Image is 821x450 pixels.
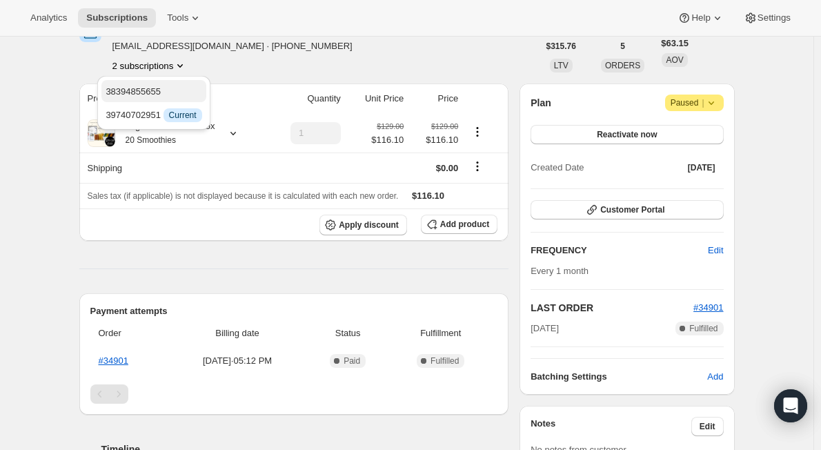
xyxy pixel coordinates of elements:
[693,301,723,315] button: #34901
[600,204,664,215] span: Customer Portal
[319,215,407,235] button: Apply discount
[691,417,724,436] button: Edit
[99,355,128,366] a: #34901
[78,8,156,28] button: Subscriptions
[90,318,168,349] th: Order
[88,191,399,201] span: Sales tax (if applicable) is not displayed because it is calculated with each new order.
[700,421,715,432] span: Edit
[90,384,498,404] nav: Pagination
[436,163,459,173] span: $0.00
[412,133,458,147] span: $116.10
[774,389,807,422] div: Open Intercom Messenger
[22,8,75,28] button: Analytics
[377,122,404,130] small: $129.00
[101,104,206,126] button: 39740702951 InfoCurrent
[735,8,799,28] button: Settings
[344,355,360,366] span: Paid
[408,84,462,114] th: Price
[169,110,197,121] span: Current
[758,12,791,23] span: Settings
[371,133,404,147] span: $116.10
[392,326,489,340] span: Fulfillment
[699,366,731,388] button: Add
[531,125,723,144] button: Reactivate now
[691,12,710,23] span: Help
[605,61,640,70] span: ORDERS
[171,326,304,340] span: Billing date
[661,37,689,50] span: $63.15
[538,37,584,56] button: $315.76
[30,12,67,23] span: Analytics
[412,190,444,201] span: $116.10
[666,55,683,65] span: AOV
[466,159,488,174] button: Shipping actions
[693,302,723,313] a: #34901
[531,301,693,315] h2: LAST ORDER
[531,161,584,175] span: Created Date
[669,8,732,28] button: Help
[106,86,161,97] span: 38394855655
[531,200,723,219] button: Customer Portal
[466,124,488,139] button: Product actions
[171,354,304,368] span: [DATE] · 05:12 PM
[312,326,384,340] span: Status
[671,96,718,110] span: Paused
[531,96,551,110] h2: Plan
[680,158,724,177] button: [DATE]
[106,110,201,120] span: 39740702951
[612,37,633,56] button: 5
[531,417,691,436] h3: Notes
[620,41,625,52] span: 5
[345,84,408,114] th: Unit Price
[531,370,707,384] h6: Batching Settings
[708,244,723,257] span: Edit
[546,41,576,52] span: $315.76
[554,61,568,70] span: LTV
[90,304,498,318] h2: Payment attempts
[431,355,459,366] span: Fulfilled
[266,84,345,114] th: Quantity
[79,84,267,114] th: Product
[688,162,715,173] span: [DATE]
[702,97,704,108] span: |
[531,322,559,335] span: [DATE]
[339,219,399,231] span: Apply discount
[440,219,489,230] span: Add product
[700,239,731,262] button: Edit
[597,129,657,140] span: Reactivate now
[167,12,188,23] span: Tools
[531,244,708,257] h2: FREQUENCY
[431,122,458,130] small: $129.00
[88,119,115,147] img: product img
[159,8,210,28] button: Tools
[112,39,364,53] span: [EMAIL_ADDRESS][DOMAIN_NAME] · [PHONE_NUMBER]
[707,370,723,384] span: Add
[101,80,206,102] button: 38394855655
[531,266,588,276] span: Every 1 month
[112,59,188,72] button: Product actions
[86,12,148,23] span: Subscriptions
[421,215,497,234] button: Add product
[689,323,718,334] span: Fulfilled
[79,153,267,183] th: Shipping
